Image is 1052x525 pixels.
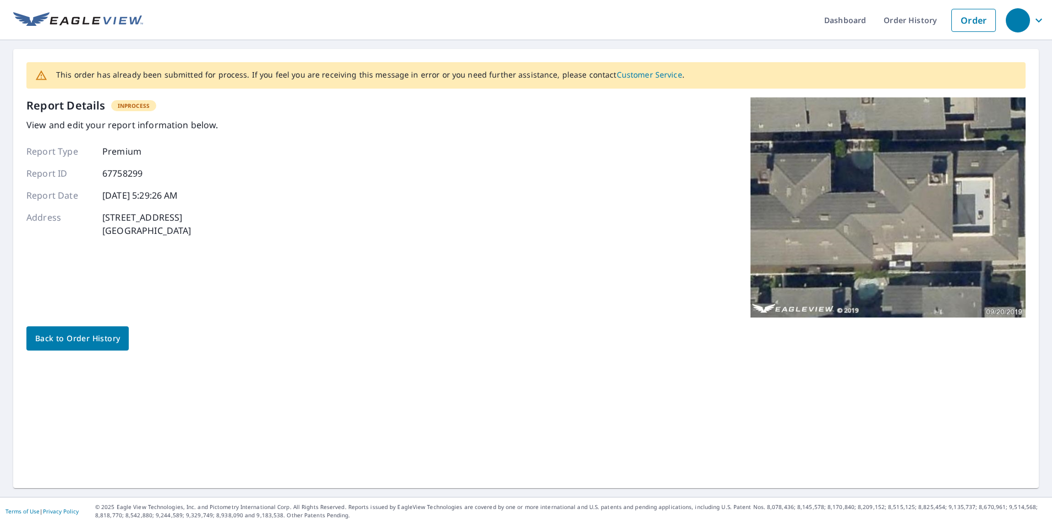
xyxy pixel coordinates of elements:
[26,326,129,351] a: Back to Order History
[617,69,682,80] a: Customer Service
[750,97,1026,318] img: Top image
[26,189,92,202] p: Report Date
[26,167,92,180] p: Report ID
[951,9,996,32] a: Order
[26,211,92,237] p: Address
[13,12,143,29] img: EV Logo
[56,70,684,80] p: This order has already been submitted for process. If you feel you are receiving this message in ...
[26,145,92,158] p: Report Type
[26,97,106,114] p: Report Details
[111,102,156,110] span: InProcess
[102,167,143,180] p: 67758299
[6,507,40,515] a: Terms of Use
[102,189,178,202] p: [DATE] 5:29:26 AM
[43,507,79,515] a: Privacy Policy
[102,211,191,237] p: [STREET_ADDRESS] [GEOGRAPHIC_DATA]
[26,118,218,132] p: View and edit your report information below.
[102,145,141,158] p: Premium
[6,508,79,515] p: |
[95,503,1046,519] p: © 2025 Eagle View Technologies, Inc. and Pictometry International Corp. All Rights Reserved. Repo...
[35,332,120,346] span: Back to Order History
